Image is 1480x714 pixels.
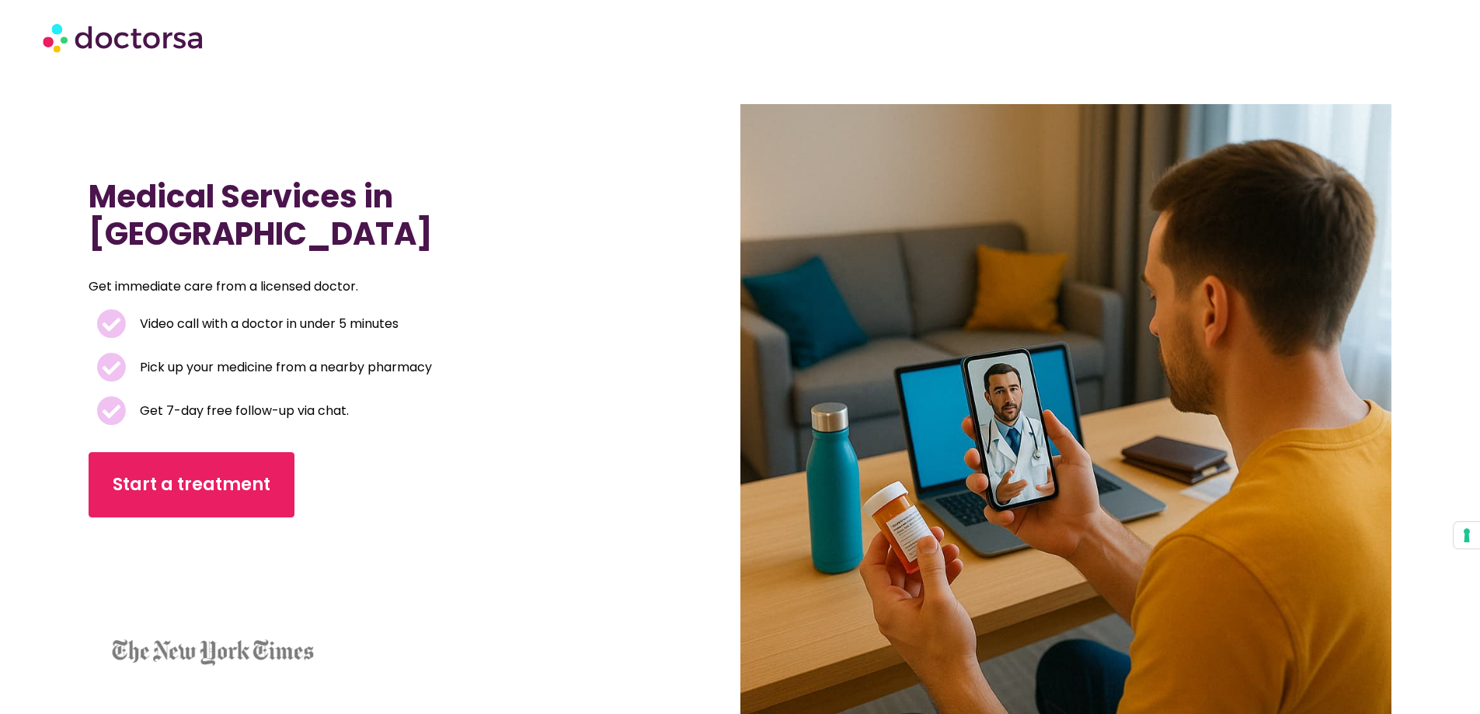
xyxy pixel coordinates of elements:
[136,400,349,422] span: Get 7-day free follow-up via chat.
[113,472,270,497] span: Start a treatment
[1454,522,1480,549] button: Your consent preferences for tracking technologies
[96,541,236,657] iframe: Customer reviews powered by Trustpilot
[89,452,294,517] a: Start a treatment
[136,313,399,335] span: Video call with a doctor in under 5 minutes
[89,178,642,253] h1: Medical Services in [GEOGRAPHIC_DATA]
[89,276,604,298] p: Get immediate care from a licensed doctor.
[136,357,432,378] span: Pick up your medicine from a nearby pharmacy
